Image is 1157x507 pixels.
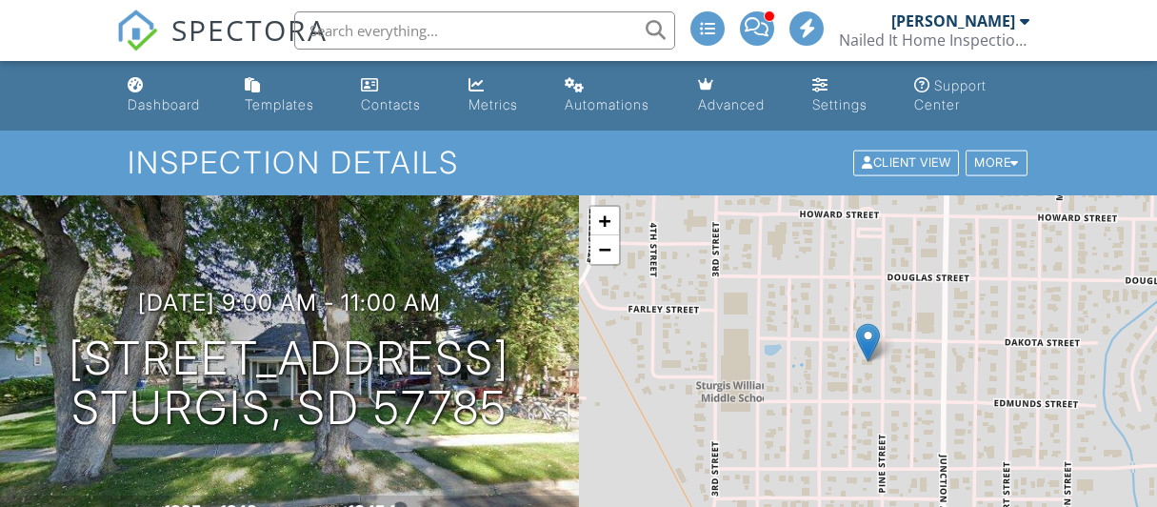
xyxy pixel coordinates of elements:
[294,11,675,50] input: Search everything...
[69,334,509,435] h1: [STREET_ADDRESS] Sturgis, SD 57785
[128,146,1028,179] h1: Inspection Details
[891,11,1015,30] div: [PERSON_NAME]
[116,26,328,66] a: SPECTORA
[805,69,891,123] a: Settings
[698,96,765,112] div: Advanced
[171,10,328,50] span: SPECTORA
[557,69,675,123] a: Automations (Advanced)
[353,69,446,123] a: Contacts
[120,69,223,123] a: Dashboard
[851,154,964,169] a: Client View
[812,96,868,112] div: Settings
[469,96,518,112] div: Metrics
[138,290,441,315] h3: [DATE] 9:00 am - 11:00 am
[853,151,959,176] div: Client View
[565,96,649,112] div: Automations
[361,96,421,112] div: Contacts
[914,77,987,112] div: Support Center
[590,235,619,264] a: Zoom out
[245,96,314,112] div: Templates
[116,10,158,51] img: The Best Home Inspection Software - Spectora
[907,69,1038,123] a: Support Center
[690,69,789,123] a: Advanced
[590,207,619,235] a: Zoom in
[966,151,1027,176] div: More
[237,69,337,123] a: Templates
[839,30,1029,50] div: Nailed It Home Inspections LLC
[461,69,542,123] a: Metrics
[128,96,200,112] div: Dashboard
